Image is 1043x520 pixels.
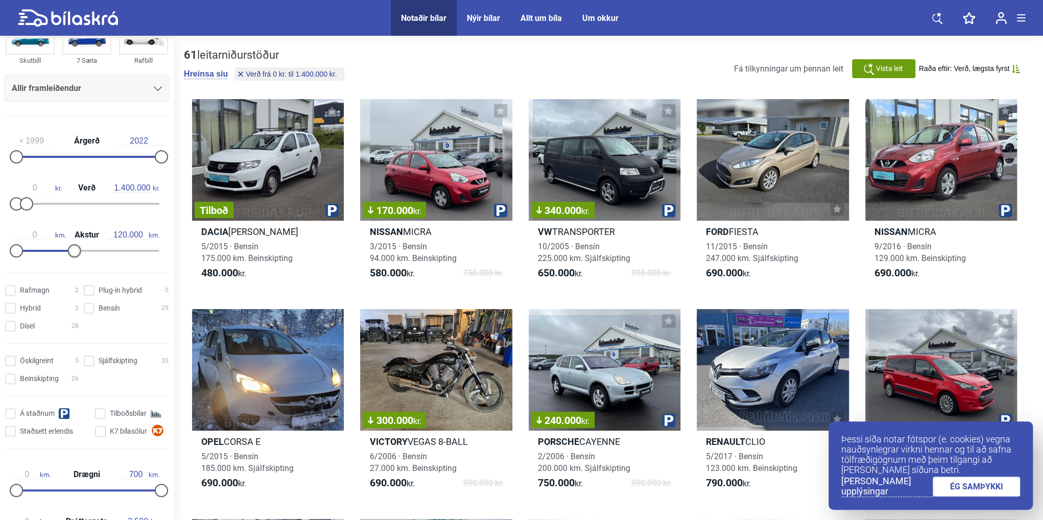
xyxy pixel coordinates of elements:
span: km. [123,470,159,479]
span: 990.000 kr. [463,477,503,489]
span: 300.000 [368,415,421,426]
span: Plug-in hybrid [99,285,142,296]
span: 5/2015 · Bensín 185.000 km. Sjálfskipting [201,452,294,473]
b: 750.000 [538,477,575,489]
a: Nýir bílar [467,13,500,23]
a: Allt um bíla [520,13,562,23]
span: kr. [14,183,62,193]
a: FordFIESTA11/2015 · Bensín247.000 km. Sjálfskipting690.000kr. [697,99,848,289]
span: 340.000 [536,205,589,216]
span: 5/2015 · Bensín 175.000 km. Beinskipting [201,242,293,263]
span: 6/2006 · Bensín 27.000 km. Beinskipting [369,452,456,473]
span: kr. [413,206,421,216]
span: Hybrid [20,303,41,314]
span: km. [14,230,66,240]
span: 5 [75,356,79,366]
span: 990.000 kr. [631,477,671,489]
p: Þessi síða notar fótspor (e. cookies) vegna nauðsynlegrar virkni hennar og til að safna tölfræðig... [841,434,1020,475]
b: 580.000 [369,267,406,279]
a: NissanMICRA9/2016 · Bensín129.000 km. Beinskipting690.000kr. [865,99,1017,289]
span: Bensín [99,303,120,314]
b: Nissan [874,226,908,237]
span: kr. [369,477,414,489]
button: Verð frá 0 kr. til 1.400.000 kr. [234,67,344,81]
a: 240.000kr.PorscheCAYENNE2/2006 · Bensín200.000 km. Sjálfskipting750.000kr.990.000 kr. [529,309,680,499]
span: Allir framleiðendur [12,81,81,96]
span: 170.000 [368,205,421,216]
span: kr. [413,416,421,426]
h2: VEGAS 8-BALL [360,436,512,447]
span: 2 [75,285,79,296]
span: 2/2006 · Bensín 200.000 km. Sjálfskipting [538,452,630,473]
b: 650.000 [538,267,575,279]
img: parking.png [999,204,1012,217]
b: 690.000 [706,267,743,279]
img: user-login.svg [995,12,1007,25]
span: Tilboðsbílar [110,408,147,419]
span: 10/2005 · Bensín 225.000 km. Sjálfskipting [538,242,630,263]
span: 3/2015 · Bensín 94.000 km. Beinskipting [369,242,456,263]
img: parking.png [999,414,1012,427]
span: Óskilgreint [20,356,54,366]
span: 11/2015 · Bensín 247.000 km. Sjálfskipting [706,242,798,263]
button: Hreinsa síu [184,69,228,79]
div: Rafbíll [119,55,168,66]
b: 480.000 [201,267,238,279]
div: Um okkur [582,13,619,23]
h2: MICRA [865,226,1017,238]
button: Raða eftir: Verð, lægsta fyrst [919,64,1020,73]
b: 690.000 [369,477,406,489]
span: Rafmagn [20,285,50,296]
span: Vista leit [876,63,903,74]
span: Verð frá 0 kr. til 1.400.000 kr. [246,70,337,78]
span: kr. [201,267,246,279]
span: kr. [538,267,583,279]
span: Árgerð [72,137,102,145]
b: VW [538,226,552,237]
span: Sjálfskipting [99,356,137,366]
b: Opel [201,436,224,447]
a: ÉG SAMÞYKKI [933,477,1021,497]
span: Staðsett erlendis [20,426,73,437]
h2: [PERSON_NAME] [192,226,344,238]
h2: FIESTA [697,226,848,238]
span: kr. [581,206,589,216]
b: Nissan [369,226,402,237]
span: km. [14,470,51,479]
span: km. [108,230,159,240]
span: K7 bílasölur [110,426,147,437]
span: kr. [706,267,751,279]
span: Á staðnum [20,408,55,419]
a: RenaultCLIO5/2017 · Bensín123.000 km. Beinskipting790.000kr. [697,309,848,499]
div: 7 Sæta [62,55,111,66]
span: kr. [706,477,751,489]
span: Fá tilkynningar um þennan leit [734,64,843,74]
img: parking.png [494,204,507,217]
span: Tilboð [200,205,228,216]
b: Renault [706,436,745,447]
span: kr. [874,267,919,279]
b: 790.000 [706,477,743,489]
span: 750.000 kr. [463,267,503,279]
span: kr. [581,416,589,426]
div: Skutbíll [6,55,55,66]
span: 26 [72,373,79,384]
span: kr. [369,267,414,279]
span: 28 [72,321,79,332]
b: Porsche [538,436,579,447]
span: 240.000 [536,415,589,426]
a: 170.000kr.NissanMICRA3/2015 · Bensín94.000 km. Beinskipting580.000kr.750.000 kr. [360,99,512,289]
span: 2 [75,303,79,314]
a: Notaðir bílar [401,13,446,23]
a: 300.000kr.VictoryVEGAS 8-BALL6/2006 · Bensín27.000 km. Beinskipting690.000kr.990.000 kr. [360,309,512,499]
span: Dísel [20,321,35,332]
span: Verð [76,184,98,192]
b: Ford [706,226,729,237]
span: kr. [201,477,246,489]
span: Beinskipting [20,373,59,384]
span: Raða eftir: Verð, lægsta fyrst [919,64,1009,73]
h2: CAYENNE [529,436,680,447]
